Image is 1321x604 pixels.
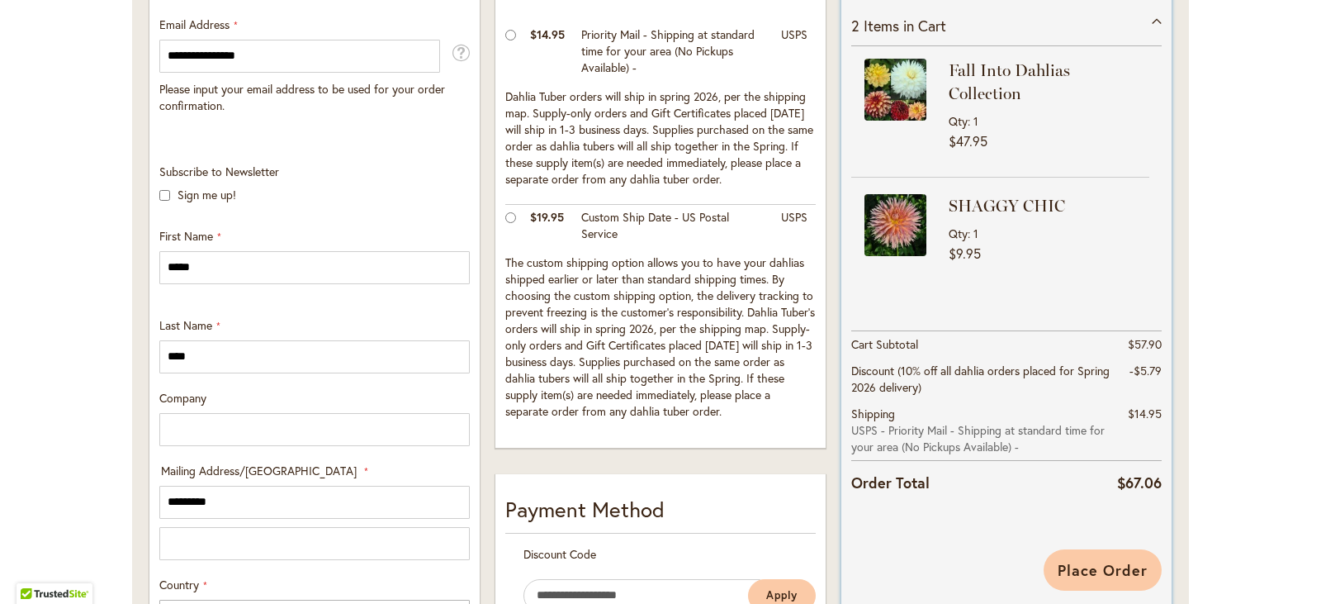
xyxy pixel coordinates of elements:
span: Shipping [851,406,895,421]
button: Place Order [1044,549,1162,591]
span: -$5.79 [1129,363,1162,378]
td: USPS [773,204,816,250]
span: $67.06 [1117,473,1162,492]
span: Country [159,577,199,592]
td: Dahlia Tuber orders will ship in spring 2026, per the shipping map. Supply-only orders and Gift C... [505,84,816,205]
span: 1 [973,113,978,129]
span: Company [159,390,206,406]
span: Mailing Address/[GEOGRAPHIC_DATA] [161,463,357,478]
span: Qty [949,226,968,241]
span: $14.95 [1128,406,1162,421]
strong: SHAGGY CHIC [949,194,1145,217]
span: Discount Code [523,546,596,562]
span: Discount (10% off all dahlia orders placed for Spring 2026 delivery) [851,363,1110,395]
span: $47.95 [949,132,987,150]
span: $19.95 [530,209,564,225]
td: The custom shipping option allows you to have your dahlias shipped earlier or later than standard... [505,250,816,428]
span: $9.95 [949,245,981,262]
span: $14.95 [530,26,565,42]
td: USPS [773,22,816,84]
img: Fall Into Dahlias Collection [864,59,926,121]
iframe: Launch Accessibility Center [12,545,59,592]
span: First Name [159,228,213,244]
strong: Fall Into Dahlias Collection [949,59,1145,105]
span: Last Name [159,317,212,333]
span: 1 [973,226,978,241]
th: Cart Subtotal [851,331,1116,358]
label: Sign me up! [178,187,236,202]
span: $57.90 [1128,336,1162,352]
span: USPS - Priority Mail - Shipping at standard time for your area (No Pickups Available) - [851,422,1116,455]
strong: Order Total [851,470,930,494]
span: Items in Cart [864,16,946,36]
span: Place Order [1058,560,1148,580]
td: Custom Ship Date - US Postal Service [573,204,773,250]
span: Apply [766,588,798,602]
span: Please input your email address to be used for your order confirmation. [159,81,445,113]
td: Priority Mail - Shipping at standard time for your area (No Pickups Available) - [573,22,773,84]
span: 2 [851,16,859,36]
div: Payment Method [505,494,816,534]
span: Email Address [159,17,230,32]
span: Qty [949,113,968,129]
img: SHAGGY CHIC [864,194,926,256]
span: Subscribe to Newsletter [159,164,279,179]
